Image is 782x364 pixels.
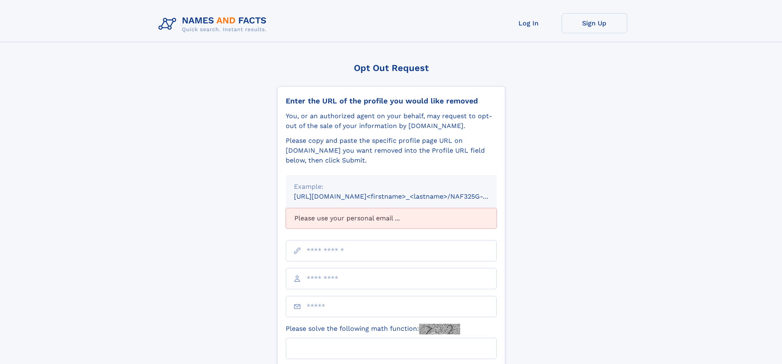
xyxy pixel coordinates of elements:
img: Logo Names and Facts [155,13,273,35]
div: Example: [294,182,488,192]
div: Enter the URL of the profile you would like removed [286,96,497,105]
small: [URL][DOMAIN_NAME]<firstname>_<lastname>/NAF325G-xxxxxxxx [294,192,512,200]
div: Please use your personal email ... [286,208,497,229]
a: Log In [496,13,562,33]
a: Sign Up [562,13,627,33]
div: Please copy and paste the specific profile page URL on [DOMAIN_NAME] you want removed into the Pr... [286,136,497,165]
div: You, or an authorized agent on your behalf, may request to opt-out of the sale of your informatio... [286,111,497,131]
div: Opt Out Request [277,63,505,73]
label: Please solve the following math function: [286,324,460,334]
